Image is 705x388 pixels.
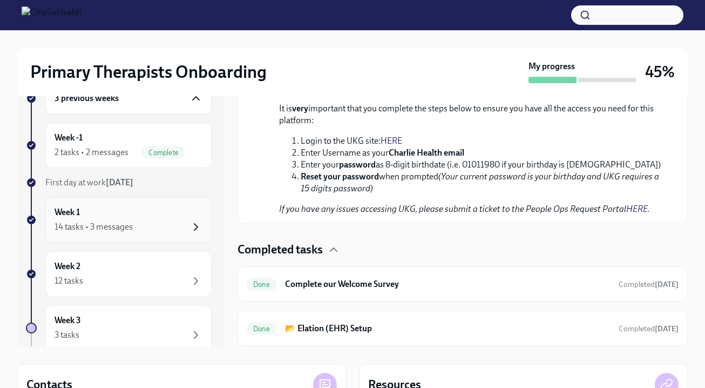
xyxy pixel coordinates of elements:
[26,251,212,297] a: Week 212 tasks
[26,123,212,168] a: Week -12 tasks • 2 messagesComplete
[301,171,661,195] li: when prompted
[247,276,679,293] a: DoneComplete our Welcome SurveyCompleted[DATE]
[238,242,688,258] div: Completed tasks
[55,315,81,326] h6: Week 3
[279,103,661,126] p: It is important that you complete the steps below to ensure you have all the access you need for ...
[55,221,133,233] div: 14 tasks • 3 messages
[106,177,133,188] strong: [DATE]
[55,206,80,218] h6: Week 1
[626,204,648,214] a: HERE
[339,159,376,170] strong: password
[26,197,212,243] a: Week 114 tasks • 3 messages
[45,177,133,188] span: First day at work
[22,6,82,24] img: CharlieHealth
[30,61,267,83] h2: Primary Therapists Onboarding
[301,135,661,147] li: Login to the UKG site:
[645,62,675,82] h3: 45%
[45,83,212,114] div: 3 previous weeks
[279,204,650,214] em: If you have any issues accessing UKG, please submit a ticket to the People Ops Request Portal .
[301,171,379,182] strong: Reset your password
[247,325,276,333] span: Done
[142,149,185,157] span: Complete
[381,136,402,146] a: HERE
[301,171,659,193] em: (Your current password is your birthday and UKG requires a 15 digits password)
[285,323,610,335] h6: 📂 Elation (EHR) Setup
[389,148,464,158] strong: Charlie Health email
[55,275,83,287] div: 12 tasks
[55,92,119,104] h6: 3 previous weeks
[285,278,610,290] h6: Complete our Welcome Survey
[619,280,679,289] span: Completed
[655,324,679,333] strong: [DATE]
[619,324,679,333] span: Completed
[55,329,79,341] div: 3 tasks
[55,260,80,272] h6: Week 2
[619,279,679,290] span: July 31st, 2025 09:58
[55,146,128,158] div: 2 tasks • 2 messages
[292,103,308,113] strong: very
[26,177,212,189] a: First day at work[DATE]
[26,305,212,351] a: Week 33 tasks
[655,280,679,289] strong: [DATE]
[55,132,83,144] h6: Week -1
[528,61,575,72] strong: My progress
[247,320,679,337] a: Done📂 Elation (EHR) SetupCompleted[DATE]
[301,159,661,171] li: Enter your as 8-digit birthdate (i.e. 01011980 if your birthday is [DEMOGRAPHIC_DATA])
[247,280,276,289] span: Done
[238,242,323,258] h4: Completed tasks
[301,147,661,159] li: Enter Username as your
